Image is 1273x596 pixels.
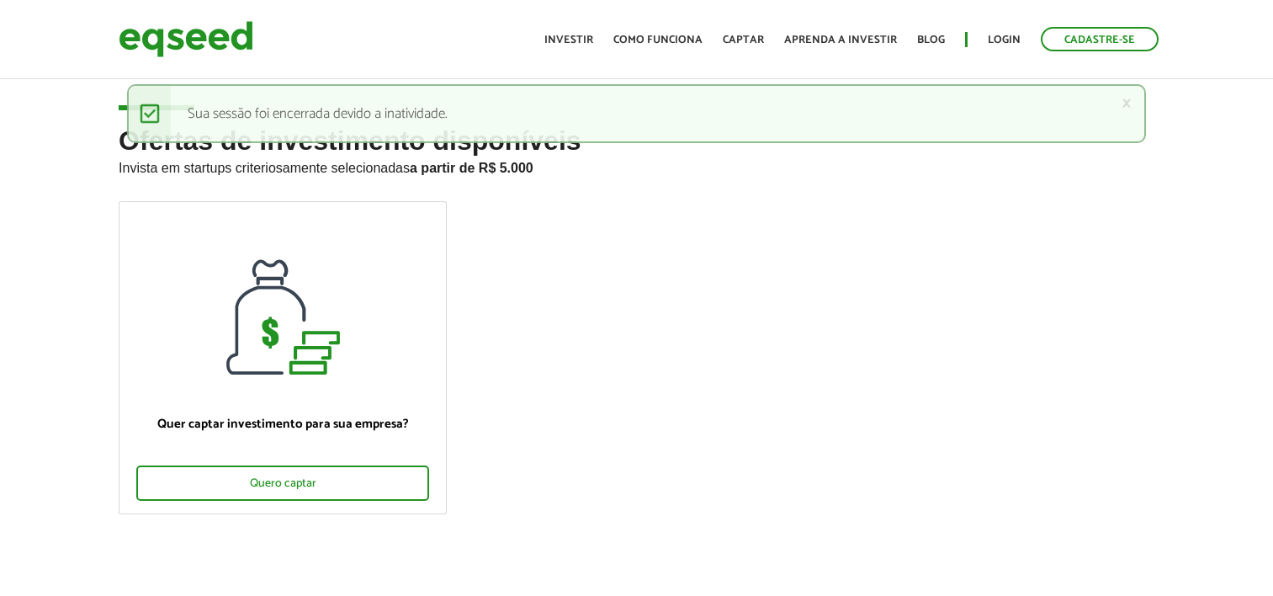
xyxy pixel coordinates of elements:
a: Blog [917,35,945,45]
a: Cadastre-se [1041,27,1159,51]
a: Quer captar investimento para sua empresa? Quero captar [119,201,447,514]
div: Quero captar [136,466,429,501]
a: Como funciona [613,35,703,45]
p: Quer captar investimento para sua empresa? [136,417,429,432]
p: Invista em startups criteriosamente selecionadas [119,156,1154,176]
a: Aprenda a investir [784,35,897,45]
h2: Ofertas de investimento disponíveis [119,126,1154,201]
a: Investir [544,35,593,45]
strong: a partir de R$ 5.000 [410,161,533,175]
div: Sua sessão foi encerrada devido a inatividade. [127,84,1145,143]
a: Captar [723,35,764,45]
a: Login [988,35,1021,45]
img: EqSeed [119,17,253,61]
a: × [1122,94,1132,112]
